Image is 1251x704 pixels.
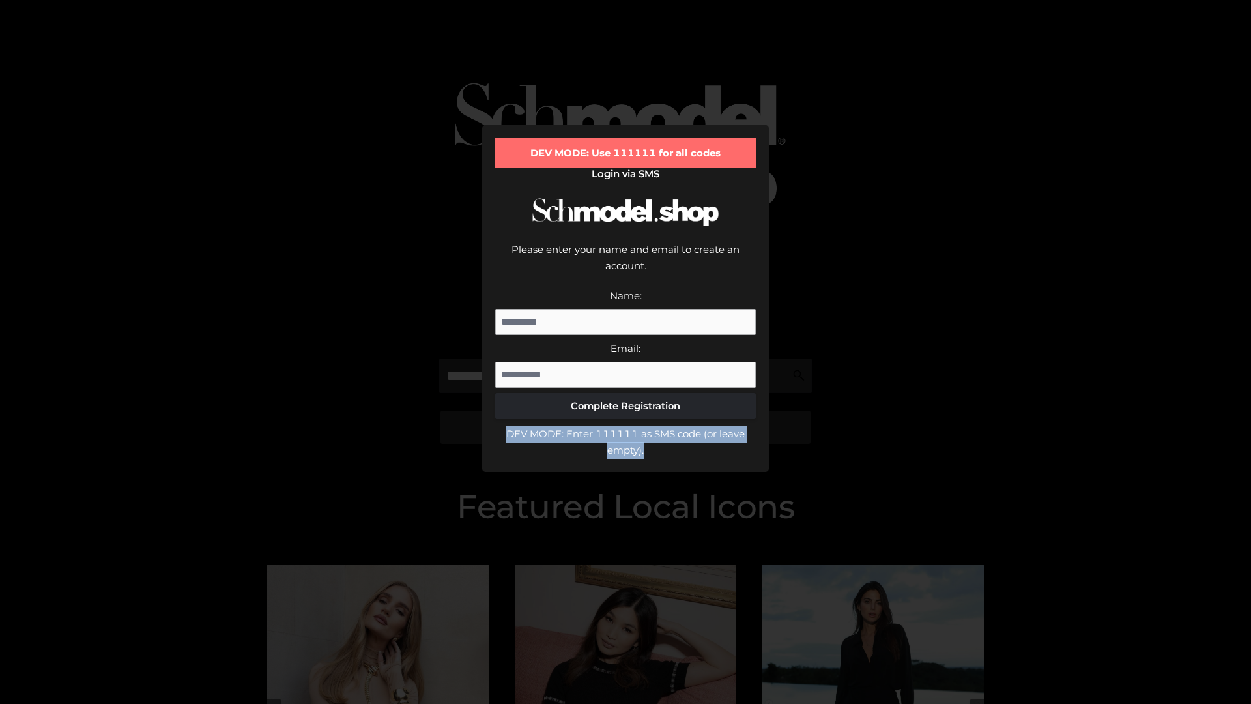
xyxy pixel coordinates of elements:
img: Schmodel Logo [528,186,723,238]
label: Email: [611,342,640,355]
h2: Login via SMS [495,168,756,180]
div: Please enter your name and email to create an account. [495,241,756,287]
button: Complete Registration [495,393,756,419]
div: DEV MODE: Enter 111111 as SMS code (or leave empty). [495,426,756,459]
div: DEV MODE: Use 111111 for all codes [495,138,756,168]
label: Name: [610,289,642,302]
